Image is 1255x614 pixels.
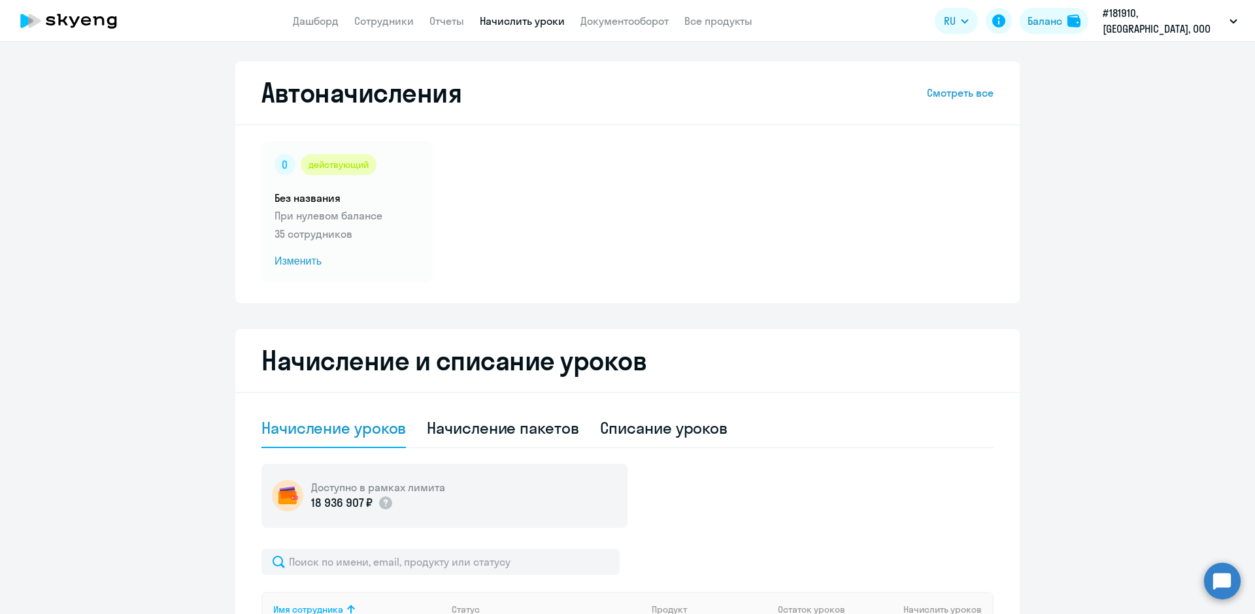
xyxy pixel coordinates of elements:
[1020,8,1088,34] button: Балансbalance
[275,208,420,223] p: При нулевом балансе
[275,191,420,205] h5: Без названия
[311,480,445,494] h5: Доступно в рамках лимита
[261,549,620,575] input: Поиск по имени, email, продукту или статусу
[944,13,956,29] span: RU
[311,494,373,511] p: 18 936 907 ₽
[261,417,406,438] div: Начисление уроков
[427,417,578,438] div: Начисление пакетов
[1096,5,1244,37] button: #181910, [GEOGRAPHIC_DATA], ООО
[684,14,752,27] a: Все продукты
[301,154,376,175] div: действующий
[600,417,728,438] div: Списание уроков
[429,14,464,27] a: Отчеты
[293,14,339,27] a: Дашборд
[1067,14,1080,27] img: balance
[354,14,414,27] a: Сотрудники
[927,85,994,101] a: Смотреть все
[1103,5,1224,37] p: #181910, [GEOGRAPHIC_DATA], ООО
[275,253,420,269] span: Изменить
[261,345,994,376] h2: Начисление и списание уроков
[580,14,669,27] a: Документооборот
[275,226,420,242] p: 35 сотрудников
[1028,13,1062,29] div: Баланс
[261,77,461,108] h2: Автоначисления
[480,14,565,27] a: Начислить уроки
[935,8,978,34] button: RU
[272,480,303,511] img: wallet-circle.png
